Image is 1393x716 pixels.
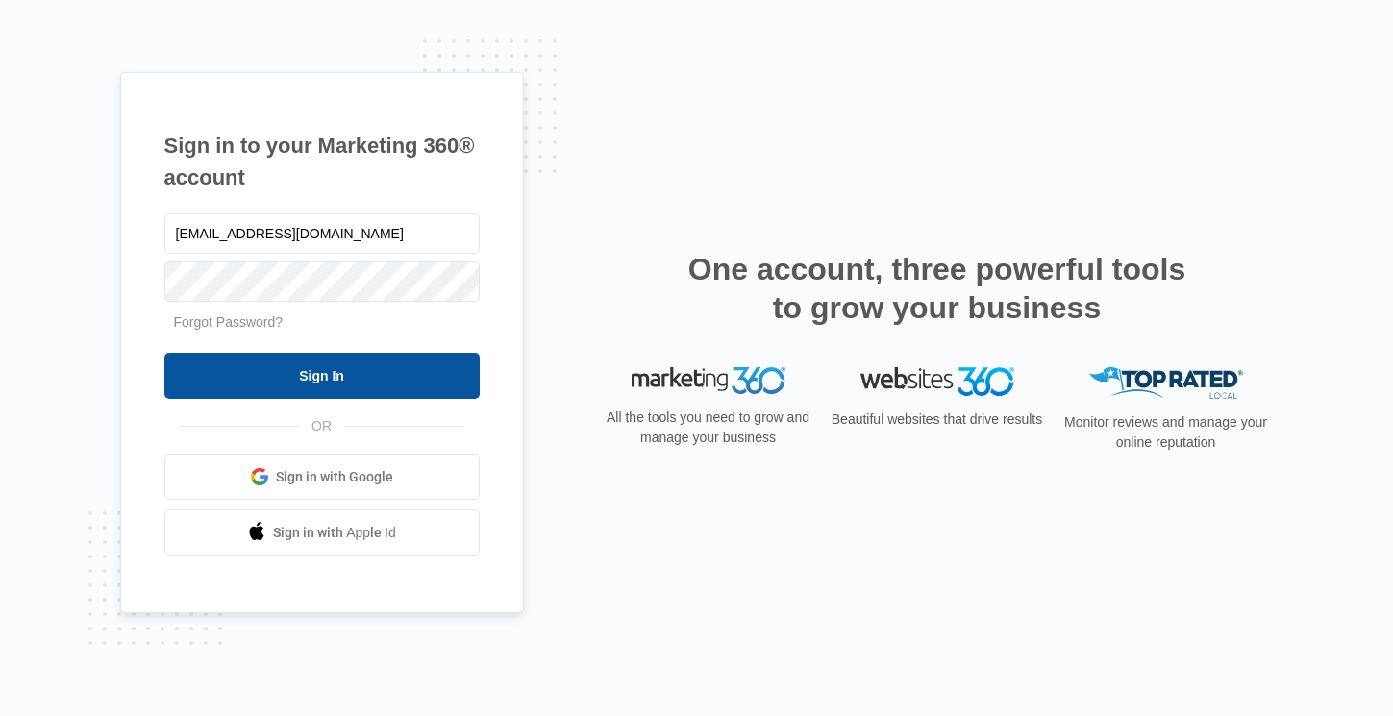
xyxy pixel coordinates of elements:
img: Top Rated Local [1089,367,1243,399]
p: Monitor reviews and manage your online reputation [1058,412,1274,453]
p: All the tools you need to grow and manage your business [601,407,816,448]
a: Forgot Password? [174,314,284,330]
a: Sign in with Apple Id [164,509,480,556]
span: Sign in with Google [276,467,393,487]
input: Sign In [164,353,480,399]
h1: Sign in to your Marketing 360® account [164,130,480,193]
input: Email [164,213,480,254]
img: Websites 360 [860,367,1014,395]
img: Marketing 360 [632,367,785,394]
span: Sign in with Apple Id [273,523,396,543]
h2: One account, three powerful tools to grow your business [683,250,1192,327]
p: Beautiful websites that drive results [830,409,1045,430]
a: Sign in with Google [164,454,480,500]
span: OR [298,416,345,436]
